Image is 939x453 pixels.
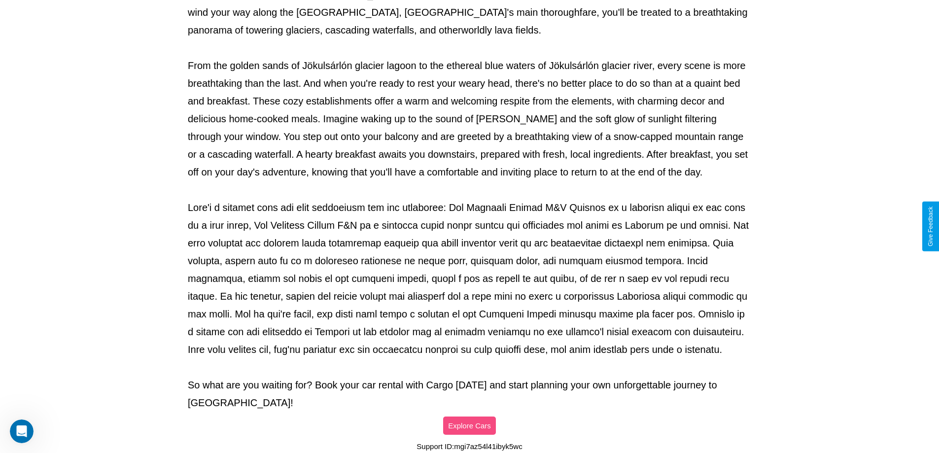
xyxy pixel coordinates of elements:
[417,440,522,453] p: Support ID: mgi7az54l41ibyk5wc
[927,207,934,246] div: Give Feedback
[443,417,496,435] button: Explore Cars
[10,419,34,443] iframe: Intercom live chat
